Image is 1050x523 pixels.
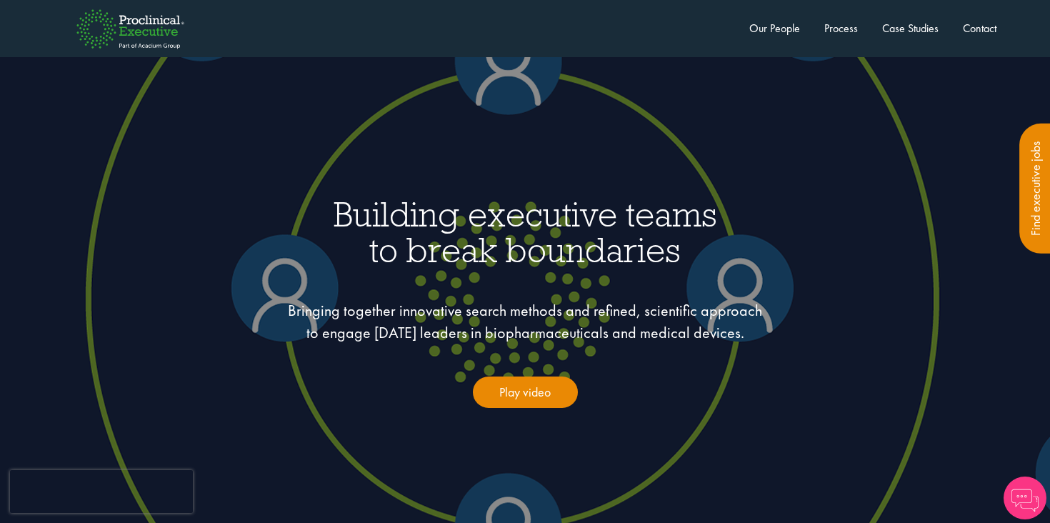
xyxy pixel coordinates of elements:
img: Chatbot [1004,477,1046,519]
iframe: reCAPTCHA [10,470,193,513]
a: Contact [963,21,996,36]
a: Case Studies [882,21,939,36]
a: Play video [473,377,578,408]
h1: Building executive teams to break boundaries [119,196,931,267]
a: Process [824,21,858,36]
a: Our People [749,21,800,36]
p: Bringing together innovative search methods and refined, scientific approach to engage [DATE] lea... [281,299,769,344]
